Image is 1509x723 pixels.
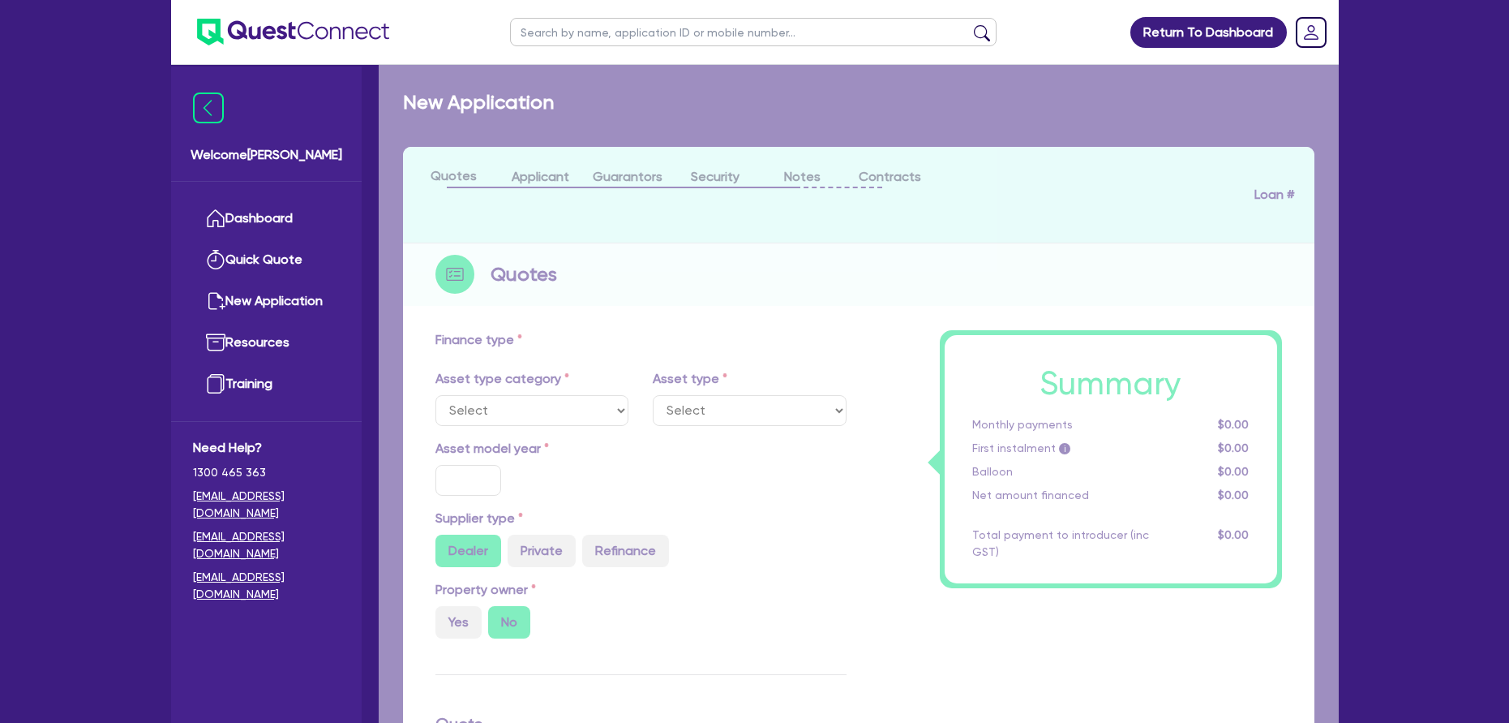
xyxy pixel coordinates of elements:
[193,464,340,481] span: 1300 465 363
[206,250,225,269] img: quick-quote
[193,488,340,522] a: [EMAIL_ADDRESS][DOMAIN_NAME]
[193,364,340,405] a: Training
[193,93,224,123] img: icon-menu-close
[193,569,340,603] a: [EMAIL_ADDRESS][DOMAIN_NAME]
[197,19,389,45] img: quest-connect-logo-blue
[1130,17,1287,48] a: Return To Dashboard
[193,198,340,239] a: Dashboard
[193,438,340,458] span: Need Help?
[193,239,340,281] a: Quick Quote
[193,322,340,364] a: Resources
[193,281,340,322] a: New Application
[206,374,225,394] img: training
[510,18,997,46] input: Search by name, application ID or mobile number...
[206,333,225,352] img: resources
[193,528,340,562] a: [EMAIL_ADDRESS][DOMAIN_NAME]
[1290,11,1332,54] a: Dropdown toggle
[191,145,342,165] span: Welcome [PERSON_NAME]
[206,291,225,311] img: new-application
